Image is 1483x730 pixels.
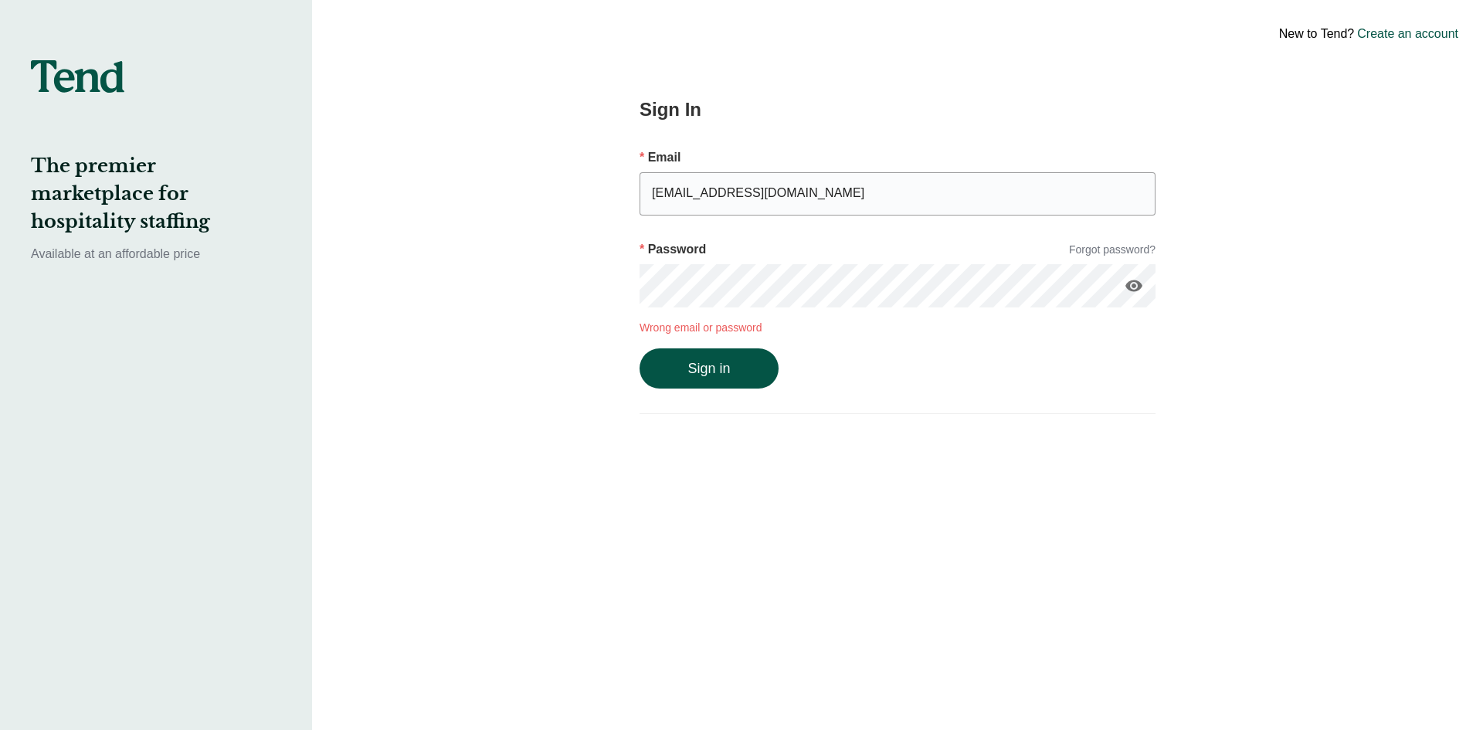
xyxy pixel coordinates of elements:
i: visibility [1125,277,1143,295]
p: Wrong email or password [640,320,1156,336]
a: Forgot password? [1069,242,1156,258]
h2: Sign In [640,96,1156,124]
p: Available at an affordable price [31,245,281,263]
h2: The premier marketplace for hospitality staffing [31,152,281,236]
p: Password [640,240,706,259]
button: Sign in [640,348,779,389]
p: Email [640,148,1156,167]
img: tend-logo [31,60,124,93]
a: Create an account [1357,25,1458,43]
